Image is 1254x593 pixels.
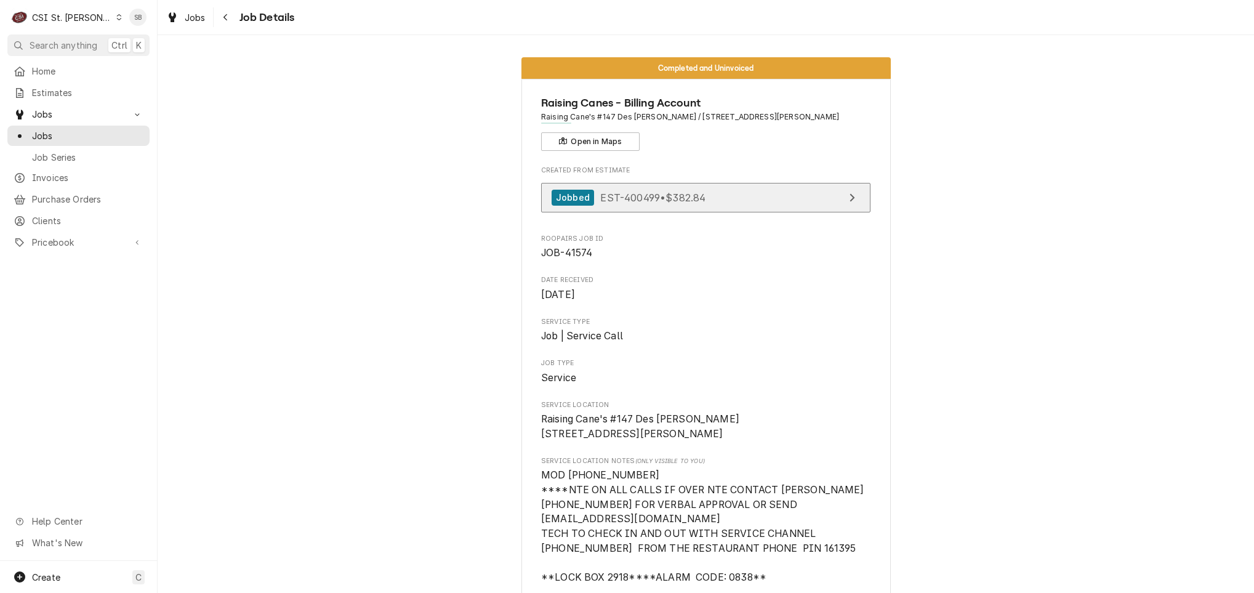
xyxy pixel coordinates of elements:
[541,372,576,384] span: Service
[541,95,870,111] span: Name
[541,234,870,244] span: Roopairs Job ID
[7,189,150,209] a: Purchase Orders
[600,191,705,203] span: EST-400499 • $382.84
[541,468,870,584] span: [object Object]
[541,330,623,342] span: Job | Service Call
[7,533,150,553] a: Go to What's New
[7,104,150,124] a: Go to Jobs
[521,57,891,79] div: Status
[541,456,870,466] span: Service Location Notes
[7,34,150,56] button: Search anythingCtrlK
[541,111,870,123] span: Address
[7,232,150,252] a: Go to Pricebook
[541,358,870,368] span: Job Type
[32,572,60,583] span: Create
[30,39,97,52] span: Search anything
[7,147,150,167] a: Job Series
[136,39,142,52] span: K
[541,183,870,213] a: View Estimate
[541,317,870,327] span: Service Type
[236,9,295,26] span: Job Details
[129,9,147,26] div: SB
[32,65,143,78] span: Home
[129,9,147,26] div: Shayla Bell's Avatar
[541,400,870,410] span: Service Location
[541,234,870,260] div: Roopairs Job ID
[541,132,640,151] button: Open in Maps
[135,571,142,584] span: C
[11,9,28,26] div: C
[32,236,125,249] span: Pricebook
[32,171,143,184] span: Invoices
[635,458,705,464] span: (Only Visible to You)
[161,7,211,28] a: Jobs
[7,211,150,231] a: Clients
[32,108,125,121] span: Jobs
[541,469,867,583] span: MOD [PHONE_NUMBER] ****NTE ON ALL CALLS IF OVER NTE CONTACT [PERSON_NAME] [PHONE_NUMBER] FOR VERB...
[541,166,870,219] div: Created From Estimate
[32,536,142,549] span: What's New
[7,83,150,103] a: Estimates
[541,456,870,584] div: [object Object]
[541,166,870,175] span: Created From Estimate
[32,193,143,206] span: Purchase Orders
[541,95,870,151] div: Client Information
[541,275,870,285] span: Date Received
[541,413,739,440] span: Raising Cane's #147 Des [PERSON_NAME] [STREET_ADDRESS][PERSON_NAME]
[541,288,870,302] span: Date Received
[541,247,592,259] span: JOB-41574
[541,400,870,442] div: Service Location
[541,246,870,260] span: Roopairs Job ID
[32,86,143,99] span: Estimates
[552,190,594,206] div: Jobbed
[541,358,870,385] div: Job Type
[541,371,870,385] span: Job Type
[7,167,150,188] a: Invoices
[32,151,143,164] span: Job Series
[541,289,575,301] span: [DATE]
[541,412,870,441] span: Service Location
[541,317,870,344] div: Service Type
[7,126,150,146] a: Jobs
[216,7,236,27] button: Navigate back
[32,11,112,24] div: CSI St. [PERSON_NAME]
[7,511,150,531] a: Go to Help Center
[32,214,143,227] span: Clients
[32,515,142,528] span: Help Center
[11,9,28,26] div: CSI St. Louis's Avatar
[658,64,754,72] span: Completed and Uninvoiced
[541,329,870,344] span: Service Type
[111,39,127,52] span: Ctrl
[185,11,206,24] span: Jobs
[7,61,150,81] a: Home
[541,275,870,302] div: Date Received
[32,129,143,142] span: Jobs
